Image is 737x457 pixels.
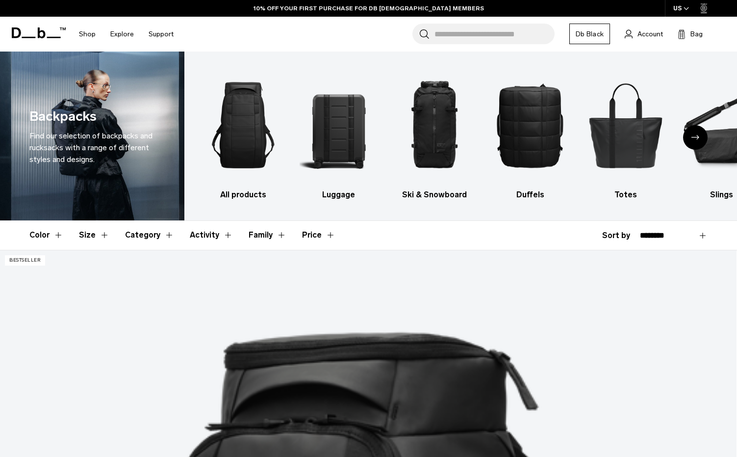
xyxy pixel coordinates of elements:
img: Db [586,66,665,184]
h3: Luggage [300,189,378,201]
button: Toggle Filter [249,221,286,249]
span: Bag [690,29,703,39]
button: Toggle Price [302,221,335,249]
button: Bag [678,28,703,40]
a: Db All products [204,66,282,201]
button: Toggle Filter [190,221,233,249]
img: Db [300,66,378,184]
img: Db [204,66,282,184]
a: Support [149,17,174,52]
a: Db Black [569,24,610,44]
a: Db Duffels [491,66,569,201]
li: 4 / 10 [491,66,569,201]
a: Db Totes [586,66,665,201]
span: Account [637,29,663,39]
li: 3 / 10 [395,66,474,201]
h3: All products [204,189,282,201]
a: Explore [110,17,134,52]
a: 10% OFF YOUR FIRST PURCHASE FOR DB [DEMOGRAPHIC_DATA] MEMBERS [254,4,484,13]
li: 1 / 10 [204,66,282,201]
h3: Totes [586,189,665,201]
a: Shop [79,17,96,52]
p: Bestseller [5,255,45,266]
a: Db Luggage [300,66,378,201]
button: Toggle Filter [125,221,174,249]
a: Account [625,28,663,40]
nav: Main Navigation [72,17,181,52]
img: Db [395,66,474,184]
button: Toggle Filter [29,221,63,249]
h3: Ski & Snowboard [395,189,474,201]
li: 2 / 10 [300,66,378,201]
h1: Backpacks [29,107,97,127]
img: Db [491,66,569,184]
li: 5 / 10 [586,66,665,201]
span: Find our selection of backpacks and rucksacks with a range of different styles and designs. [29,131,152,164]
button: Toggle Filter [79,221,109,249]
a: Db Ski & Snowboard [395,66,474,201]
div: Next slide [683,125,708,150]
h3: Duffels [491,189,569,201]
